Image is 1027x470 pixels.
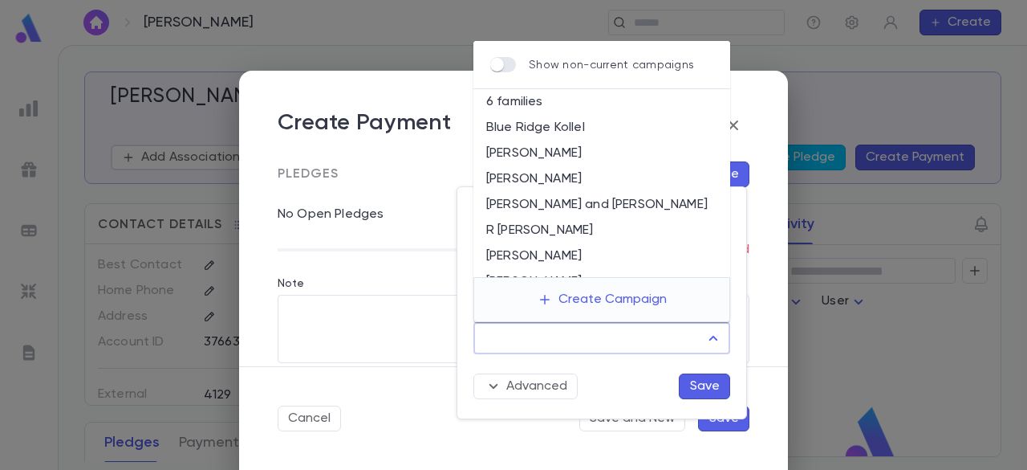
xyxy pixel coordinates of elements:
li: [PERSON_NAME] [473,243,730,269]
p: Show non-current campaigns [529,59,694,72]
li: [PERSON_NAME] [473,141,730,166]
li: R [PERSON_NAME] [473,218,730,243]
button: Advanced [473,374,578,399]
button: Save [679,374,730,399]
li: [PERSON_NAME] [473,269,730,295]
li: [PERSON_NAME] [473,166,730,192]
li: [PERSON_NAME] and [PERSON_NAME] [473,192,730,218]
li: Blue Ridge Kollel [473,115,730,141]
button: Close [702,327,725,349]
li: 6 families [473,89,730,115]
button: Create Campaign [525,284,680,315]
